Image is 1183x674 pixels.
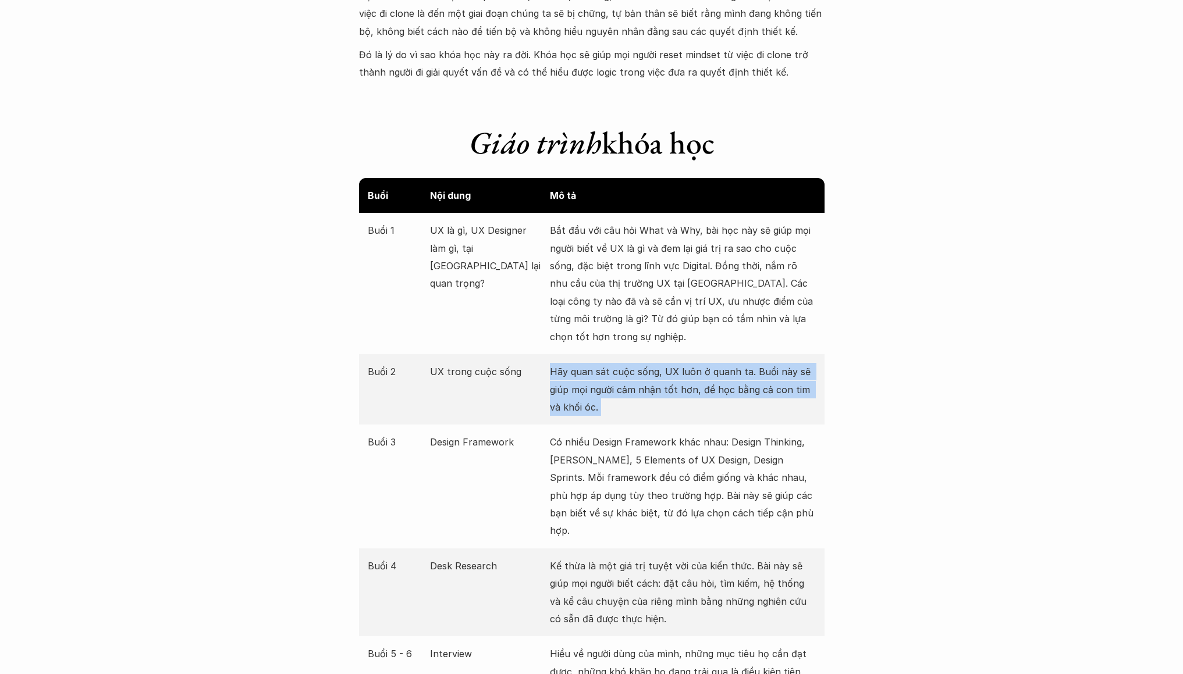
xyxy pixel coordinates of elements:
[368,433,425,451] p: Buổi 3
[430,363,544,380] p: UX trong cuộc sống
[430,433,544,451] p: Design Framework
[550,190,576,201] strong: Mô tả
[430,190,471,201] strong: Nội dung
[550,433,816,539] p: Có nhiều Design Framework khác nhau: Design Thinking, [PERSON_NAME], 5 Elements of UX Design, Des...
[368,363,425,380] p: Buổi 2
[430,557,544,575] p: Desk Research
[359,124,825,162] h1: khóa học
[359,46,825,81] p: Đó là lý do vì sao khóa học này ra đời. Khóa học sẽ giúp mọi người reset mindset từ việc đi clone...
[368,222,425,239] p: Buổi 1
[368,645,425,662] p: Buổi 5 - 6
[430,645,544,662] p: Interview
[550,363,816,416] p: Hãy quan sát cuộc sống, UX luôn ở quanh ta. Buổi này sẽ giúp mọi người cảm nhận tốt hơn, để học b...
[550,222,816,345] p: Bắt đầu với câu hỏi What và Why, bài học này sẽ giúp mọi người biết về UX là gì và đem lại giá tr...
[469,122,602,163] em: Giáo trình
[368,190,388,201] strong: Buổi
[368,557,425,575] p: Buổi 4
[430,222,544,293] p: UX là gì, UX Designer làm gì, tại [GEOGRAPHIC_DATA] lại quan trọng?
[550,557,816,628] p: Kế thừa là một giá trị tuyệt vời của kiến thức. Bài này sẽ giúp mọi người biết cách: đặt câu hỏi,...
